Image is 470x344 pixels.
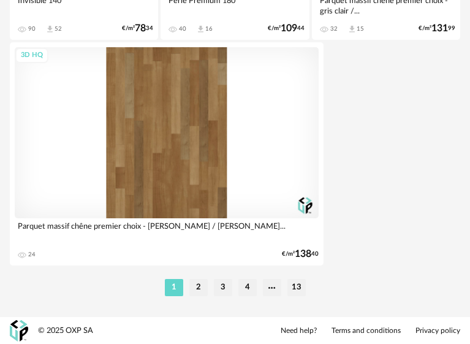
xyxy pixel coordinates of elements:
[196,25,205,34] span: Download icon
[281,25,297,32] span: 109
[10,42,324,266] a: 3D HQ Parquet massif chêne premier choix - [PERSON_NAME] / [PERSON_NAME]... 24 €/m²13840
[45,25,55,34] span: Download icon
[295,250,311,258] span: 138
[55,25,62,32] div: 52
[287,279,306,296] li: 13
[165,279,183,296] li: 1
[431,25,448,32] span: 131
[281,326,317,336] a: Need help?
[214,279,232,296] li: 3
[357,25,364,32] div: 15
[179,25,186,32] div: 40
[415,326,460,336] a: Privacy policy
[282,250,319,258] div: €/m² 40
[15,218,319,243] div: Parquet massif chêne premier choix - [PERSON_NAME] / [PERSON_NAME]...
[330,25,338,32] div: 32
[347,25,357,34] span: Download icon
[135,25,146,32] span: 78
[122,25,153,32] div: €/m² 34
[28,25,36,32] div: 90
[268,25,305,32] div: €/m² 44
[10,320,28,342] img: OXP
[15,48,48,63] div: 3D HQ
[189,279,208,296] li: 2
[419,25,455,32] div: €/m² 99
[28,251,36,258] div: 24
[38,326,93,336] div: © 2025 OXP SA
[332,326,401,336] a: Terms and conditions
[205,25,213,32] div: 16
[238,279,257,296] li: 4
